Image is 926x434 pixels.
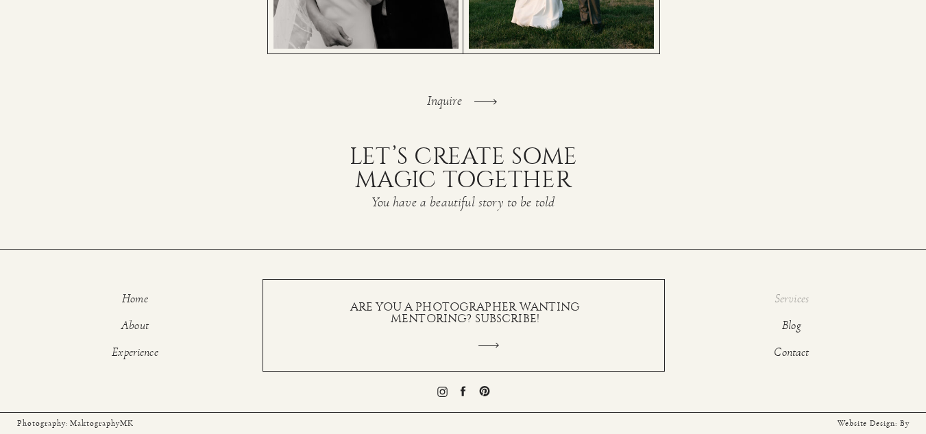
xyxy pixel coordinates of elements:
[749,293,835,309] a: Services
[17,416,168,427] a: Photography: MaktographyMK
[301,194,626,215] h3: You have a beautiful story to be told
[342,301,589,312] a: ARE YOU A PHOTOGRAPHER WANTING MENTORING? SUBSCRIBE!
[427,94,470,109] a: Inquire
[93,320,178,336] a: About
[93,293,178,309] a: Home
[93,346,178,363] a: Experience
[749,346,835,363] a: Contact
[786,416,910,427] a: Website Design: By [PERSON_NAME]
[332,145,595,190] h2: Let’s create some magic together
[749,320,835,336] a: Blog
